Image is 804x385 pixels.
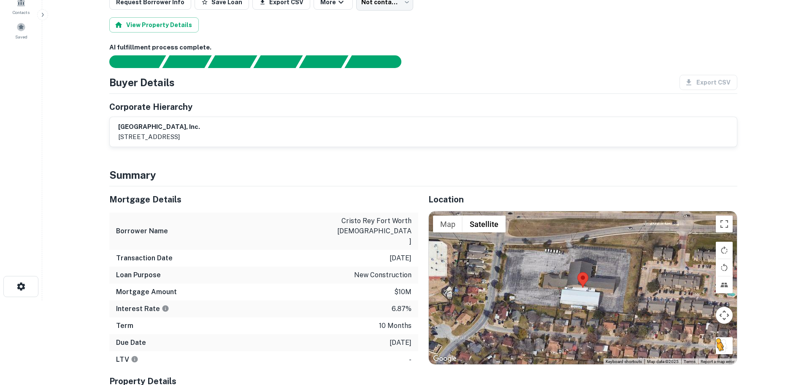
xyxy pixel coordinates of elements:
h6: Term [116,321,133,331]
h6: Interest Rate [116,304,169,314]
button: Show satellite imagery [463,216,506,232]
h6: Borrower Name [116,226,168,236]
div: Principals found, AI now looking for contact information... [253,55,303,68]
h6: Transaction Date [116,253,173,263]
h5: Corporate Hierarchy [109,101,192,113]
svg: The interest rates displayed on the website are for informational purposes only and may be report... [162,305,169,312]
button: View Property Details [109,17,199,33]
p: new construction [354,270,411,280]
span: Saved [15,33,27,40]
p: [DATE] [390,253,411,263]
div: Principals found, still searching for contact information. This may take time... [299,55,348,68]
a: Saved [3,19,40,42]
h6: [GEOGRAPHIC_DATA], inc. [118,122,200,132]
p: cristo rey fort worth [DEMOGRAPHIC_DATA] [336,216,411,246]
p: 10 months [379,321,411,331]
img: Google [431,353,459,364]
h6: Mortgage Amount [116,287,177,297]
h6: Loan Purpose [116,270,161,280]
p: $10m [394,287,411,297]
span: Map data ©2025 [647,359,679,364]
h5: Location [428,193,737,206]
svg: LTVs displayed on the website are for informational purposes only and may be reported incorrectly... [131,355,138,363]
span: Contacts [13,9,30,16]
a: Terms (opens in new tab) [684,359,696,364]
button: Keyboard shortcuts [606,359,642,365]
iframe: Chat Widget [762,317,804,358]
p: - [409,355,411,365]
div: Documents found, AI parsing details... [208,55,257,68]
button: Show street map [433,216,463,232]
h6: LTV [116,355,138,365]
a: Report a map error [701,359,734,364]
div: Your request is received and processing... [162,55,211,68]
h6: Due Date [116,338,146,348]
button: Toggle fullscreen view [716,216,733,232]
button: Map camera controls [716,307,733,324]
h5: Mortgage Details [109,193,418,206]
h4: Buyer Details [109,75,175,90]
button: Drag Pegman onto the map to open Street View [716,337,733,354]
h4: Summary [109,167,737,183]
p: 6.87% [392,304,411,314]
p: [STREET_ADDRESS] [118,132,200,142]
p: [DATE] [390,338,411,348]
div: Sending borrower request to AI... [99,55,162,68]
button: Rotate map clockwise [716,242,733,259]
h6: AI fulfillment process complete. [109,43,737,52]
a: Open this area in Google Maps (opens a new window) [431,353,459,364]
div: AI fulfillment process complete. [345,55,411,68]
button: Rotate map counterclockwise [716,259,733,276]
button: Tilt map [716,276,733,293]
